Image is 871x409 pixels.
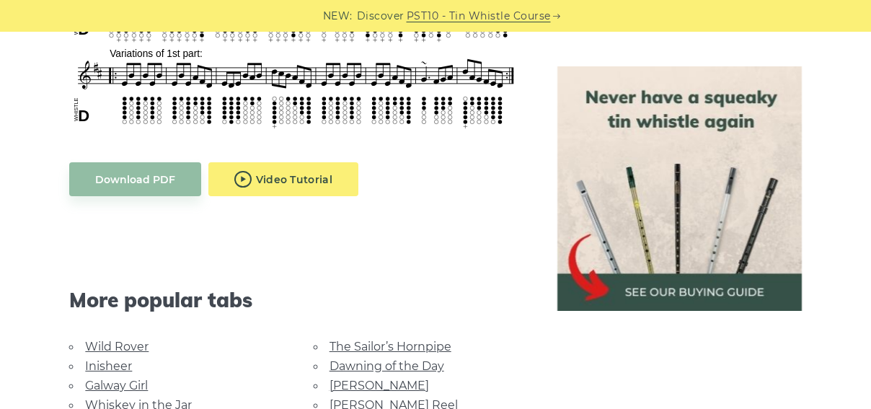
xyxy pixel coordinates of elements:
a: Video Tutorial [208,162,358,196]
a: Download PDF [69,162,201,196]
a: PST10 - Tin Whistle Course [407,8,551,25]
a: Dawning of the Day [330,359,444,373]
a: Galway Girl [85,379,148,392]
span: Discover [357,8,404,25]
a: [PERSON_NAME] [330,379,429,392]
a: Wild Rover [85,340,149,353]
span: NEW: [323,8,353,25]
a: Inisheer [85,359,132,373]
a: The Sailor’s Hornpipe [330,340,451,353]
span: More popular tabs [69,288,523,312]
img: tin whistle buying guide [557,66,802,311]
